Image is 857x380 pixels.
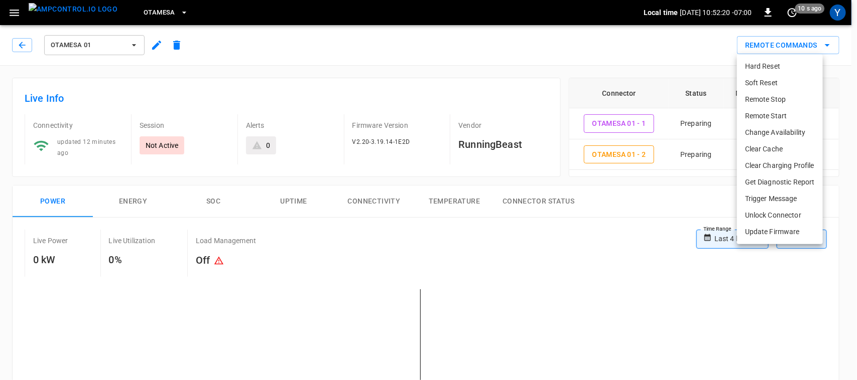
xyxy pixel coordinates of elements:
[737,191,823,207] li: Trigger Message
[737,75,823,91] li: Soft Reset
[737,141,823,157] li: Clear Cache
[737,124,823,141] li: Change Availability
[737,224,823,240] li: Update Firmware
[737,58,823,75] li: Hard Reset
[737,91,823,108] li: Remote Stop
[737,174,823,191] li: Get Diagnostic Report
[737,108,823,124] li: Remote Start
[737,207,823,224] li: Unlock Connector
[737,157,823,174] li: Clear Charging Profile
